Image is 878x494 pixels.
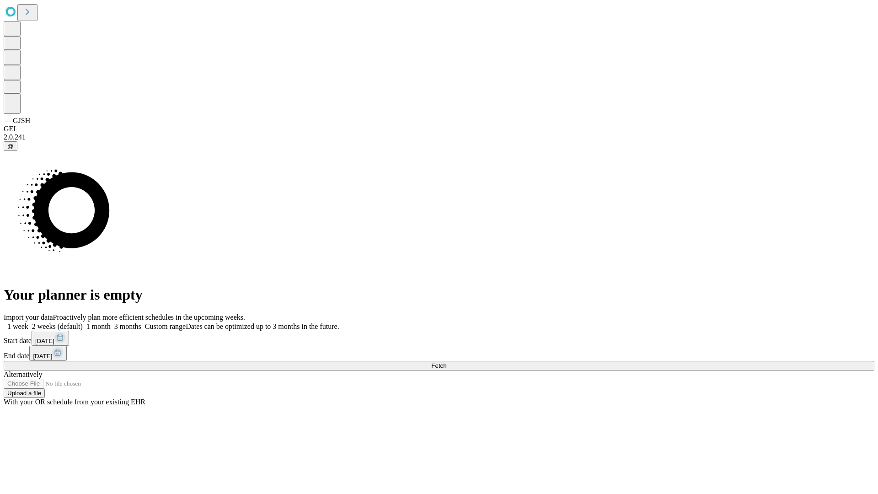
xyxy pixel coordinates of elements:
span: With your OR schedule from your existing EHR [4,398,145,406]
span: GJSH [13,117,30,124]
span: @ [7,143,14,150]
span: Dates can be optimized up to 3 months in the future. [186,322,339,330]
span: Import your data [4,313,53,321]
button: Upload a file [4,388,45,398]
span: Alternatively [4,370,42,378]
button: Fetch [4,361,874,370]
button: [DATE] [29,346,67,361]
div: 2.0.241 [4,133,874,141]
button: @ [4,141,17,151]
div: Start date [4,331,874,346]
span: 3 months [114,322,141,330]
span: Proactively plan more efficient schedules in the upcoming weeks. [53,313,245,321]
div: End date [4,346,874,361]
span: Fetch [431,362,446,369]
span: 1 week [7,322,28,330]
button: [DATE] [32,331,69,346]
span: 2 weeks (default) [32,322,83,330]
span: 1 month [86,322,111,330]
span: Custom range [145,322,186,330]
h1: Your planner is empty [4,286,874,303]
span: [DATE] [33,353,52,360]
span: [DATE] [35,338,54,344]
div: GEI [4,125,874,133]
